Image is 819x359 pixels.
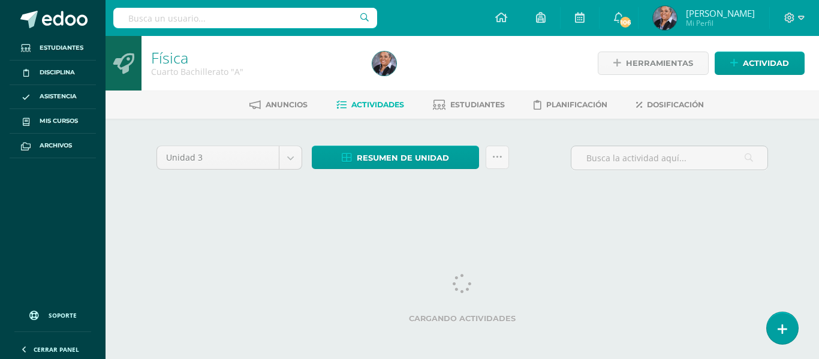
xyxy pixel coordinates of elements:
[743,52,789,74] span: Actividad
[249,95,308,114] a: Anuncios
[49,311,77,319] span: Soporte
[546,100,607,109] span: Planificación
[151,47,188,68] a: Física
[619,16,632,29] span: 106
[40,141,72,150] span: Archivos
[312,146,479,169] a: Resumen de unidad
[40,116,78,126] span: Mis cursos
[647,100,704,109] span: Dosificación
[10,109,96,134] a: Mis cursos
[351,100,404,109] span: Actividades
[653,6,677,30] img: 7f0a1b19c3ee77ae0c5d23881bd2b77a.png
[166,146,270,169] span: Unidad 3
[266,100,308,109] span: Anuncios
[357,147,449,169] span: Resumen de unidad
[636,95,704,114] a: Dosificación
[598,52,709,75] a: Herramientas
[151,49,358,66] h1: Física
[40,68,75,77] span: Disciplina
[336,95,404,114] a: Actividades
[715,52,805,75] a: Actividad
[157,146,302,169] a: Unidad 3
[626,52,693,74] span: Herramientas
[113,8,377,28] input: Busca un usuario...
[40,43,83,53] span: Estudiantes
[10,61,96,85] a: Disciplina
[686,7,755,19] span: [PERSON_NAME]
[686,18,755,28] span: Mi Perfil
[450,100,505,109] span: Estudiantes
[534,95,607,114] a: Planificación
[433,95,505,114] a: Estudiantes
[571,146,767,170] input: Busca la actividad aquí...
[14,299,91,328] a: Soporte
[40,92,77,101] span: Asistencia
[10,85,96,110] a: Asistencia
[372,52,396,76] img: 7f0a1b19c3ee77ae0c5d23881bd2b77a.png
[156,314,768,323] label: Cargando actividades
[10,36,96,61] a: Estudiantes
[34,345,79,354] span: Cerrar panel
[151,66,358,77] div: Cuarto Bachillerato 'A'
[10,134,96,158] a: Archivos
